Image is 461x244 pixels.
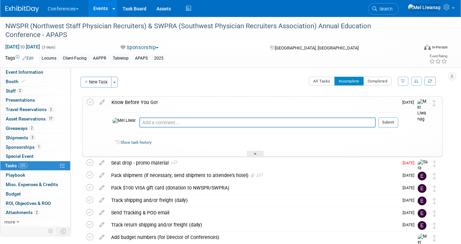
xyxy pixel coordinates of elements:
span: [DATE] [403,222,418,227]
span: (3 days) [41,45,55,49]
span: Booth [6,79,26,84]
a: Refresh [424,77,436,85]
div: NWSPR (Northwest Staff Physician Recruiters) & SWPRA (Southwest Physician Recruiters Association)... [3,20,410,41]
i: Move task [433,173,436,179]
span: [DATE] [403,198,418,203]
i: Move task [433,210,436,217]
div: AAPPR [91,55,108,62]
a: Edit [22,56,34,61]
div: Locums [40,55,58,62]
div: Seat drop - promo material [108,157,399,169]
i: Booth reservation complete [21,79,25,83]
a: Shipments2 [0,133,70,142]
span: Presentations [6,97,35,103]
span: [DATE] [402,100,417,105]
span: Tasks [5,163,28,168]
span: Attachments [6,210,39,215]
span: [DATE] [403,161,418,165]
a: edit [96,210,108,216]
span: [DATE] [403,173,418,178]
div: Send Tracking & POD email [108,207,399,218]
a: Sponsorships1 [0,143,70,152]
span: 25% [18,163,28,168]
span: Playbook [6,172,25,178]
img: Mel Liwanag [408,4,441,11]
a: edit [96,197,108,203]
img: Mel Liwanag [417,99,427,123]
img: Format-Inperson.png [424,44,431,50]
span: Budget [6,191,21,197]
i: Move task [433,222,436,229]
a: edit [96,172,108,178]
a: ROI, Objectives & ROO [0,199,70,208]
div: 2025 [152,55,166,62]
span: Giveaways [6,126,34,131]
button: Sponsorship [118,44,161,51]
a: Playbook [0,171,70,180]
a: Search [368,3,399,15]
a: edit [96,185,108,191]
a: edit [96,234,108,240]
i: Move task [433,161,436,167]
span: Travel Reservations [6,107,53,112]
span: Shipments [6,135,35,140]
div: Pack $100 VISA gift card (donation to NWSPR/SWPRA) [108,182,399,194]
span: Event Information [6,69,43,75]
div: Event Format [382,43,448,54]
button: New Task [81,77,111,88]
span: Search [377,6,393,11]
span: 2 [29,126,34,131]
span: Asset Reservations [6,116,54,121]
button: Submit [378,117,398,128]
td: Tags [5,55,34,62]
span: Sponsorships [6,144,41,150]
span: Special Event [6,153,34,159]
a: Budget [0,189,70,199]
button: All Tasks [309,77,335,85]
i: Move task [432,100,436,106]
a: Special Event [0,152,70,161]
a: Show task history [121,140,151,145]
span: more [4,219,15,224]
img: Erin Anderson [418,209,426,218]
a: Attachments2 [0,208,70,217]
a: Asset Reservations17 [0,114,70,124]
button: Incomplete [334,77,364,85]
span: 2 [30,135,35,140]
span: [DATE] [DATE] [5,44,40,50]
span: 2 [34,210,39,215]
a: Travel Reservations2 [0,105,70,114]
td: Toggle Event Tabs [57,227,71,236]
span: to [19,44,26,49]
span: [DATE] [403,210,418,215]
a: Tasks25% [0,161,70,170]
a: Event Information [0,68,70,77]
a: edit [96,99,108,105]
span: 1 [169,161,177,166]
img: Erin Anderson [418,221,426,230]
a: Giveaways2 [0,124,70,133]
i: Move task [433,235,436,241]
i: Move task [433,198,436,204]
span: Staff [6,88,22,94]
i: Move task [433,185,436,192]
div: Track shipping and/or freight (daily) [108,195,399,206]
div: Tabletop [111,55,131,62]
span: 2 [256,174,263,178]
span: 2 [48,107,53,112]
a: more [0,217,70,226]
span: 2 [17,88,22,93]
a: Misc. Expenses & Credits [0,180,70,189]
span: 17 [47,116,54,121]
img: Erin Anderson [418,184,426,193]
a: Staff2 [0,86,70,96]
a: Presentations [0,96,70,105]
div: Event Rating [429,55,447,58]
button: Completed [363,77,392,85]
a: Booth [0,77,70,86]
span: Misc. Expenses & Credits [6,182,58,187]
div: Add budget numbers (for Director of Conferences) [108,232,404,243]
div: In-Person [432,45,448,50]
div: Client-Facing [61,55,89,62]
img: Erin Anderson [418,197,426,205]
